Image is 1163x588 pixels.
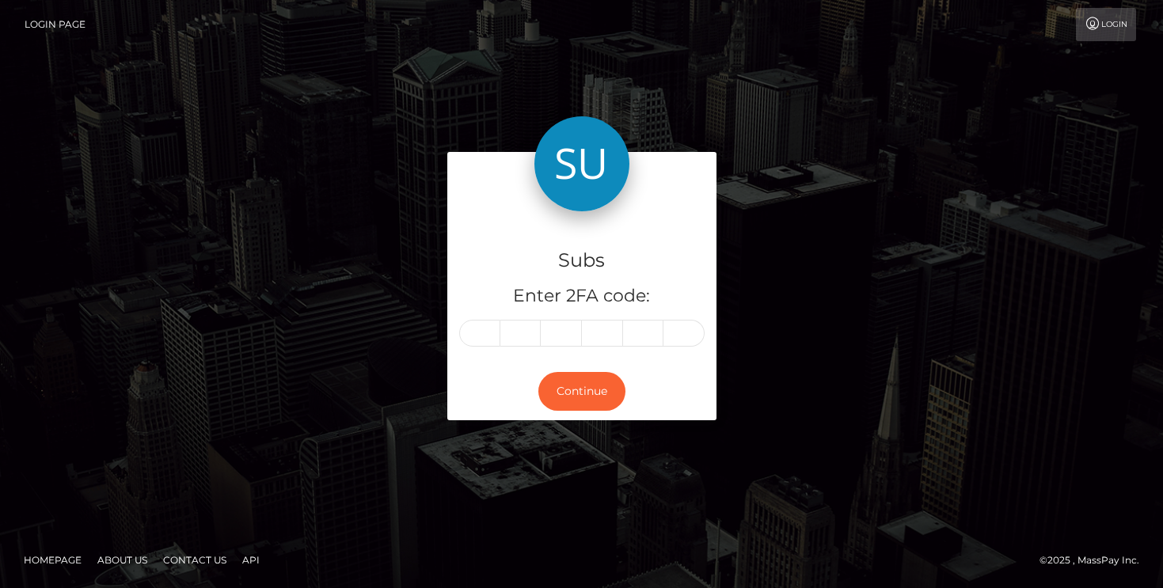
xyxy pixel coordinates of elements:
a: About Us [91,548,154,572]
div: © 2025 , MassPay Inc. [1039,552,1151,569]
h4: Subs [459,247,705,275]
a: Contact Us [157,548,233,572]
a: Homepage [17,548,88,572]
a: Login Page [25,8,86,41]
button: Continue [538,372,625,411]
a: Login [1076,8,1136,41]
img: Subs [534,116,629,211]
h5: Enter 2FA code: [459,284,705,309]
a: API [236,548,266,572]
